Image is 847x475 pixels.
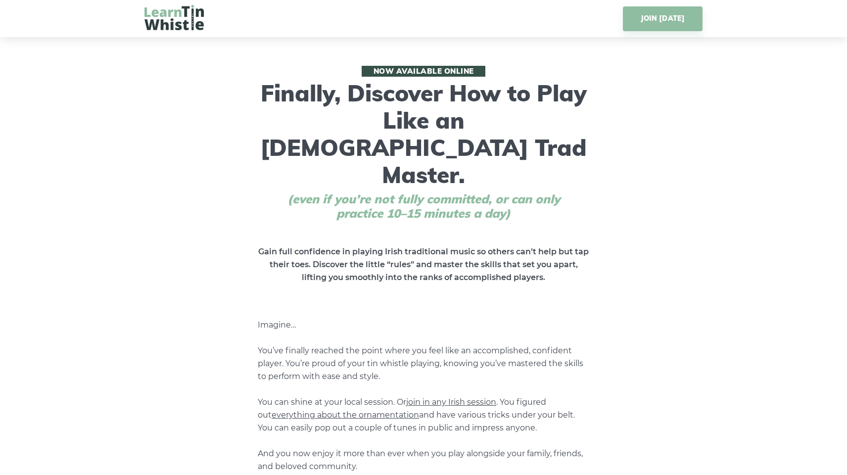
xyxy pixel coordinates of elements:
[268,192,579,221] span: (even if you’re not fully committed, or can only practice 10–15 minutes a day)
[406,397,496,407] span: join in any Irish session
[362,66,485,77] span: Now available online
[272,410,419,420] span: everything about the ornamentation
[623,6,703,31] a: JOIN [DATE]
[253,66,594,221] h1: Finally, Discover How to Play Like an [DEMOGRAPHIC_DATA] Trad Master.
[258,247,589,282] strong: Gain full confidence in playing Irish traditional music so others can’t help but tap their toes. ...
[144,5,204,30] img: LearnTinWhistle.com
